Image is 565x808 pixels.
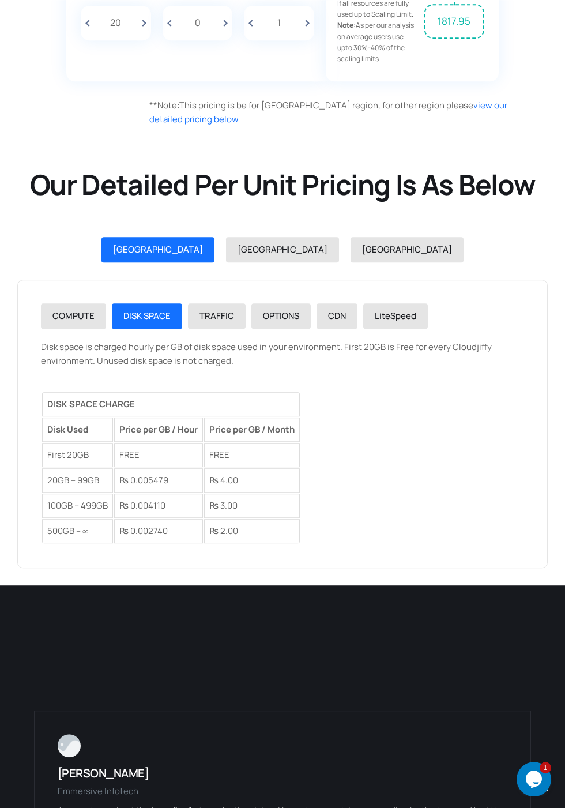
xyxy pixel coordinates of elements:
td: 100GB – 499GB [42,494,113,518]
td: ₨ 3.00 [204,494,300,518]
td: Disk Used [42,418,113,442]
strong: Note: [337,20,356,30]
td: FREE [204,443,300,467]
span: LiteSpeed [375,310,416,322]
span: OPTIONS [263,310,299,322]
span: DISK SPACE [123,310,171,322]
td: First 20GB [42,443,113,467]
span: [GEOGRAPHIC_DATA] [362,243,452,255]
td: FREE [114,443,203,467]
h2: Our Detailed Per Unit Pricing Is As Below [12,167,553,202]
span: 1817.95 [424,4,484,39]
td: Price per GB / Hour [114,418,203,442]
td: Price per GB / Month [204,418,300,442]
td: ₨ 0.002740 [114,519,203,543]
div: Disk space is charged hourly per GB of disk space used in your environment. First 20GB is Free fo... [41,340,524,544]
td: ₨ 4.00 [204,468,300,493]
td: ₨ 2.00 [204,519,300,543]
img: Raghu Katti [58,734,81,757]
div: This pricing is be for [GEOGRAPHIC_DATA] region, for other region please [149,99,531,126]
td: ₨ 0.004110 [114,494,203,518]
div: Emmersive Infotech [58,784,507,804]
td: 20GB – 99GB [42,468,113,493]
span: CDN [328,310,346,322]
span: Note: [149,99,179,111]
h3: [PERSON_NAME] [58,766,507,784]
span: TRAFFIC [199,310,234,322]
span: [GEOGRAPHIC_DATA] [113,243,203,255]
td: ₨ 0.005479 [114,468,203,493]
span: [GEOGRAPHIC_DATA] [238,243,327,255]
th: DISK SPACE CHARGE [42,392,300,416]
span: COMPUTE [52,310,95,322]
td: 500GB – ∞ [42,519,113,543]
iframe: chat widget [517,762,553,796]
